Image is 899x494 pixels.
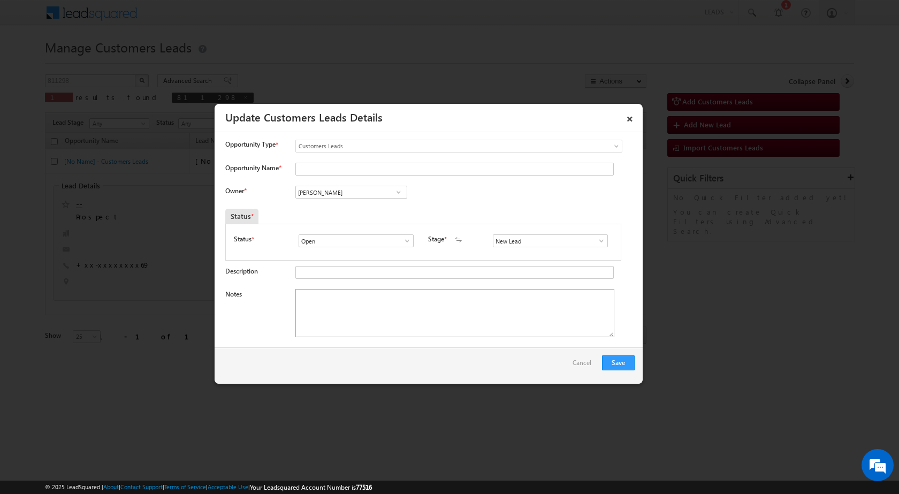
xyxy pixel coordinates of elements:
[250,483,372,491] span: Your Leadsquared Account Number is
[602,355,635,370] button: Save
[146,330,194,344] em: Start Chat
[18,56,45,70] img: d_60004797649_company_0_60004797649
[621,108,639,126] a: ×
[428,234,444,244] label: Stage
[225,140,276,149] span: Opportunity Type
[14,99,195,321] textarea: Type your message and hit 'Enter'
[208,483,248,490] a: Acceptable Use
[295,186,407,199] input: Type to Search
[573,355,597,376] a: Cancel
[225,187,246,195] label: Owner
[56,56,180,70] div: Chat with us now
[296,141,578,151] span: Customers Leads
[164,483,206,490] a: Terms of Service
[225,164,281,172] label: Opportunity Name
[103,483,119,490] a: About
[234,234,252,244] label: Status
[225,267,258,275] label: Description
[225,290,242,298] label: Notes
[398,235,411,246] a: Show All Items
[225,209,258,224] div: Status
[493,234,608,247] input: Type to Search
[392,187,405,197] a: Show All Items
[592,235,605,246] a: Show All Items
[225,109,383,124] a: Update Customers Leads Details
[356,483,372,491] span: 77516
[120,483,163,490] a: Contact Support
[299,234,414,247] input: Type to Search
[45,482,372,492] span: © 2025 LeadSquared | | | | |
[295,140,622,153] a: Customers Leads
[176,5,201,31] div: Minimize live chat window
